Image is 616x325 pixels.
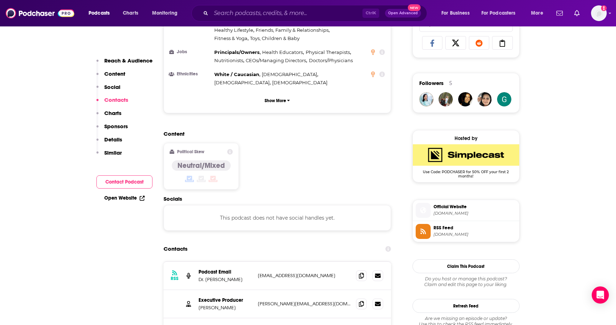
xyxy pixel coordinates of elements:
[449,80,452,86] div: 5
[262,48,304,56] span: ,
[152,8,177,18] span: Monitoring
[262,71,317,77] span: [DEMOGRAPHIC_DATA]
[96,84,120,97] button: Social
[170,50,211,54] h3: Jobs
[214,26,254,34] span: ,
[104,57,152,64] p: Reach & Audience
[412,276,520,282] span: Do you host or manage this podcast?
[199,269,252,275] p: Podcast Email
[211,7,362,19] input: Search podcasts, credits, & more...
[258,272,351,279] p: [EMAIL_ADDRESS][DOMAIN_NAME]
[262,49,303,55] span: Health Educators
[434,211,516,216] span: drstephanieestima.com
[96,175,152,189] button: Contact Podcast
[164,195,391,202] h2: Socials
[458,92,472,106] img: hardingae75
[96,96,128,110] button: Contacts
[147,7,187,19] button: open menu
[412,276,520,287] div: Claim and edit this page to your liking.
[272,80,327,85] span: [DEMOGRAPHIC_DATA]
[118,7,142,19] a: Charts
[104,70,125,77] p: Content
[265,98,286,103] p: Show More
[104,96,128,103] p: Contacts
[214,48,261,56] span: ,
[591,5,607,21] button: Show profile menu
[214,80,270,85] span: [DEMOGRAPHIC_DATA]
[422,36,443,50] a: Share on Facebook
[413,144,519,166] img: SimpleCast Deal: Use Code: PODCHASER for 50% OFF your first 2 months!
[96,110,121,123] button: Charts
[419,80,444,86] span: Followers
[104,195,145,201] a: Open Website
[199,297,252,303] p: Executive Producer
[214,71,259,77] span: White / Caucasian
[477,92,492,106] img: shelbyjanner
[571,7,582,19] a: Show notifications dropdown
[214,27,253,33] span: Healthy Lifestyle
[214,35,247,41] span: Fitness & Yoga
[104,123,128,130] p: Sponsors
[171,276,179,281] h3: RSS
[497,92,511,106] img: GeeBee
[262,70,318,79] span: ,
[104,110,121,116] p: Charts
[256,27,329,33] span: Friends, Family & Relationships
[96,57,152,70] button: Reach & Audience
[439,92,453,106] img: GranMastaDee
[123,8,138,18] span: Charts
[104,136,122,143] p: Details
[214,70,260,79] span: ,
[214,79,271,87] span: ,
[408,4,421,11] span: New
[104,84,120,90] p: Social
[526,7,552,19] button: open menu
[434,225,516,231] span: RSS Feed
[591,5,607,21] span: Logged in as Ashley_Beenen
[199,305,252,311] p: [PERSON_NAME]
[306,48,351,56] span: ,
[412,299,520,313] button: Refresh Feed
[416,224,516,239] a: RSS Feed[DOMAIN_NAME]
[362,9,379,18] span: Ctrl K
[412,259,520,273] button: Claim This Podcast
[214,49,260,55] span: Principals/Owners
[96,70,125,84] button: Content
[96,136,122,149] button: Details
[256,26,330,34] span: ,
[164,130,386,137] h2: Content
[89,8,110,18] span: Podcasts
[531,8,543,18] span: More
[434,204,516,210] span: Official Website
[492,36,513,50] a: Copy Link
[6,6,74,20] img: Podchaser - Follow, Share and Rate Podcasts
[177,161,225,170] h4: Neutral/Mixed
[601,5,607,11] svg: Add a profile image
[445,36,466,50] a: Share on X/Twitter
[591,5,607,21] img: User Profile
[385,9,421,17] button: Open AdvancedNew
[469,36,490,50] a: Share on Reddit
[434,232,516,237] span: feeds.simplecast.com
[84,7,119,19] button: open menu
[413,135,519,141] div: Hosted by
[104,149,122,156] p: Similar
[198,5,434,21] div: Search podcasts, credits, & more...
[592,286,609,304] div: Open Intercom Messenger
[413,144,519,178] a: SimpleCast Deal: Use Code: PODCHASER for 50% OFF your first 2 months!
[258,301,351,307] p: [PERSON_NAME][EMAIL_ADDRESS][DOMAIN_NAME]
[419,92,434,106] img: theenlightenedpharmacist
[177,149,204,154] h2: Political Skew
[416,203,516,218] a: Official Website[DOMAIN_NAME]
[164,242,187,256] h2: Contacts
[199,276,252,282] p: Dr. [PERSON_NAME]
[170,72,211,76] h3: Ethnicities
[309,57,353,63] span: Doctors/Physicians
[250,35,300,41] span: Toys, Children & Baby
